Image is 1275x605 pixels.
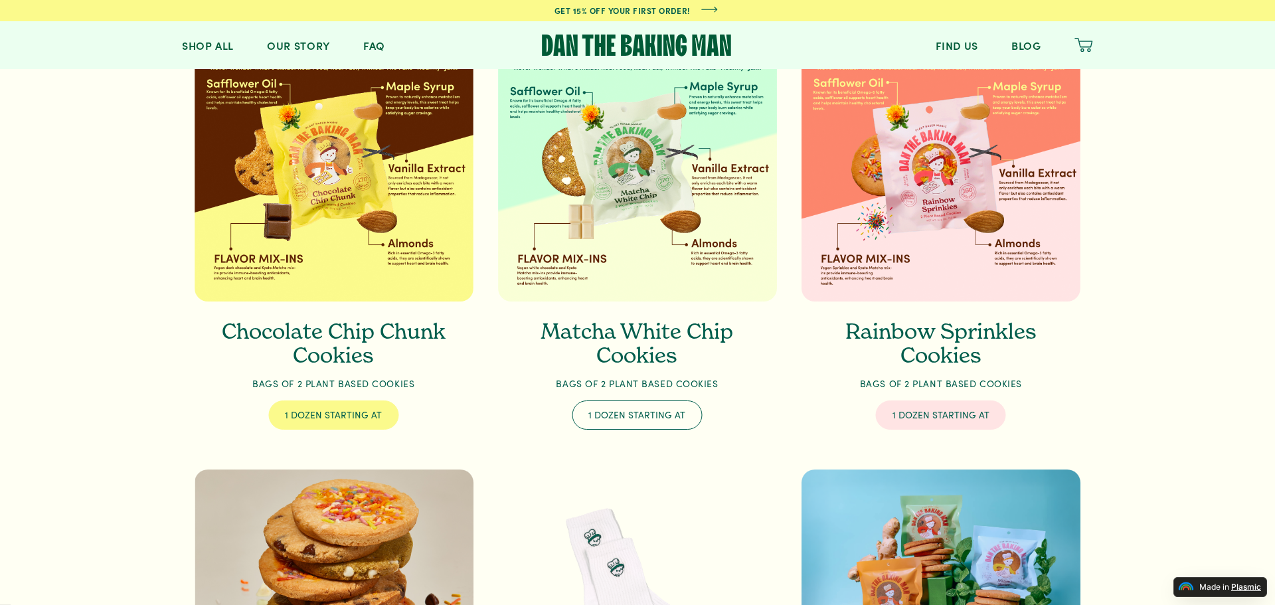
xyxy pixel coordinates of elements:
[363,40,385,50] a: faq
[1173,577,1267,597] a: Made in Plasmic
[267,40,330,50] a: our story
[802,36,1080,302] img: Rainbow Sprinkles Cookies
[252,379,414,389] div: bags of 2 plant based cookies
[195,36,473,302] img: Chocolate Chip Chunk Cookies
[556,379,718,389] div: bags of 2 plant based cookies
[554,7,690,15] div: Get 15% off your first order!
[1011,40,1041,50] a: blog
[823,320,1059,367] div: Rainbow Sprinkles Cookies
[498,36,777,302] img: Matcha White Chip Cookies
[936,40,978,50] a: Find Us
[182,40,234,50] a: Shop all
[285,410,382,420] div: 1 dozen starting at
[215,320,452,367] div: Chocolate Chip Chunk Cookies
[892,410,989,420] div: 1 dozen starting at
[588,410,685,420] div: 1 dozen starting at
[860,379,1022,389] div: bags of 2 plant based cookies
[1199,582,1229,592] span: Made in
[1231,582,1261,592] span: Plasmic
[519,320,755,367] div: Matcha White Chip Cookies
